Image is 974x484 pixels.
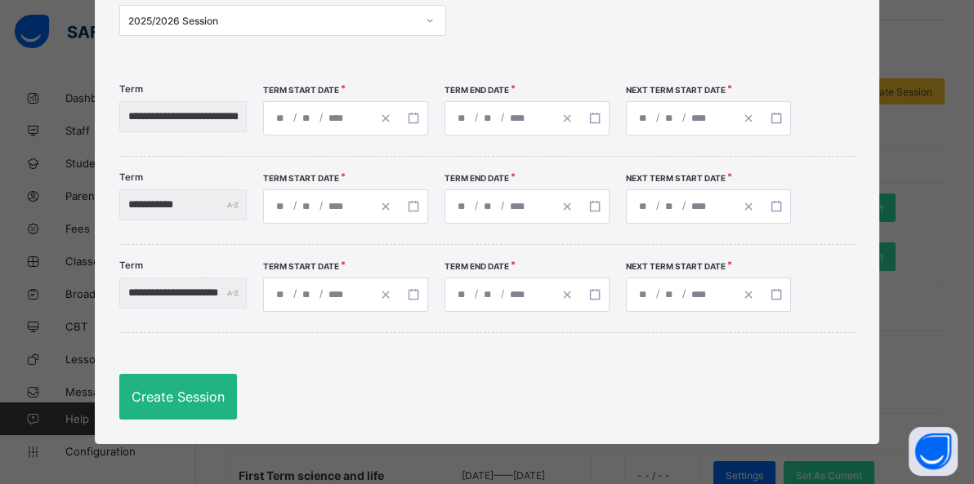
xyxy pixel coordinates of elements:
span: Term End Date [445,261,509,271]
span: Next Term Start Date [626,173,726,183]
span: / [499,198,506,212]
span: / [473,286,480,300]
span: / [499,286,506,300]
span: / [499,110,506,124]
span: / [681,286,687,300]
span: / [473,110,480,124]
span: / [292,286,298,300]
span: / [318,286,324,300]
span: Term Start Date [263,173,339,183]
label: Term [119,260,143,271]
span: / [318,198,324,212]
label: Term [119,83,143,95]
span: Term End Date [445,85,509,95]
label: Term [119,171,143,183]
span: / [681,110,687,124]
span: / [655,198,661,212]
span: Create Session [132,389,225,405]
span: / [292,110,298,124]
span: Term Start Date [263,261,339,271]
div: 2025/2026 Session [128,15,416,27]
span: Next Term Start Date [626,85,726,95]
span: / [681,198,687,212]
span: / [655,110,661,124]
span: / [473,198,480,212]
span: Term End Date [445,173,509,183]
span: / [655,286,661,300]
span: / [292,198,298,212]
span: Term Start Date [263,85,339,95]
span: Next Term Start Date [626,261,726,271]
span: / [318,110,324,124]
button: Open asap [909,427,958,476]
